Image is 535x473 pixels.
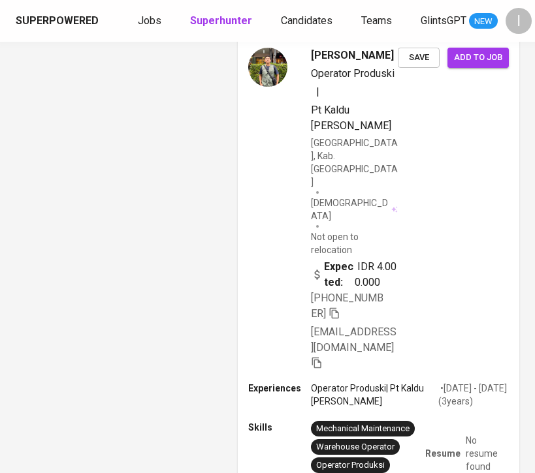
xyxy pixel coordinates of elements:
div: Warehouse Operator [316,441,395,453]
div: Mechanical Maintenance [316,423,410,435]
a: Superhunter [190,13,255,29]
div: I [506,8,532,34]
span: [DEMOGRAPHIC_DATA] [311,196,389,222]
span: Candidates [281,14,332,27]
span: Operator Produski [311,67,395,80]
span: Pt Kaldu [PERSON_NAME] [311,104,391,132]
p: Experiences [248,382,311,395]
b: Superhunter [190,14,252,27]
span: Save [404,50,433,65]
p: Resume [425,447,461,460]
span: NEW [469,15,498,28]
div: IDR 4.000.000 [311,259,398,290]
p: • [DATE] - [DATE] ( 3 years ) [438,382,509,408]
span: Jobs [138,14,161,27]
button: Add to job [447,48,509,68]
div: Operator Produksi [316,459,385,472]
a: Jobs [138,13,164,29]
div: [GEOGRAPHIC_DATA], Kab. [GEOGRAPHIC_DATA] [311,136,398,189]
a: Superpowered [16,14,101,29]
img: 80a318ec-0634-4909-83e1-c26cdb7dbb13.jpg [248,48,287,87]
b: Expected: [324,259,355,290]
span: [PHONE_NUMBER] [311,292,383,320]
span: [EMAIL_ADDRESS][DOMAIN_NAME] [311,326,397,354]
span: Teams [361,14,392,27]
a: Teams [361,13,395,29]
button: Save [398,48,440,68]
p: Skills [248,421,311,434]
p: Operator Produski | Pt Kaldu [PERSON_NAME] [311,382,438,408]
span: Add to job [454,50,502,65]
span: [PERSON_NAME] [311,48,394,63]
a: Candidates [281,13,335,29]
p: No resume found [466,434,509,473]
div: Superpowered [16,14,99,29]
span: | [316,84,319,100]
span: GlintsGPT [421,14,466,27]
a: GlintsGPT NEW [421,13,498,29]
p: Not open to relocation [311,230,398,256]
